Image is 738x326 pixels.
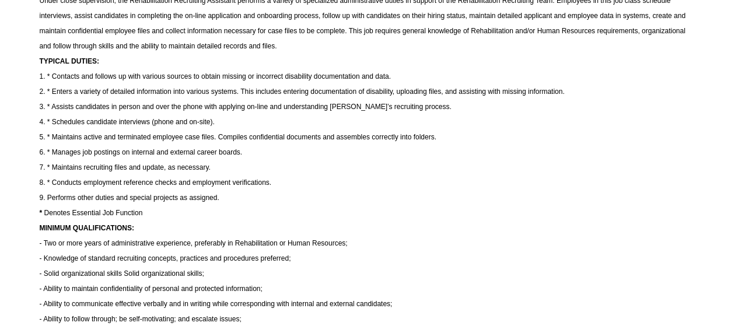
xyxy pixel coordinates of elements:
[40,269,204,278] span: - Solid organizational skills Solid organizational skills;
[40,300,393,308] span: - Ability to communicate effective verbally and in writing while corresponding with internal and ...
[72,209,143,217] span: Essential Job Function
[40,72,391,80] span: 1. * Contacts and follows up with various sources to obtain missing or incorrect disability docum...
[40,87,565,96] span: 2. * Enters a variety of detailed information into various systems. This includes entering docume...
[40,118,215,126] span: 4. * Schedules candidate interviews (phone and on-site).
[40,57,99,65] span: TYPICAL DUTIES:
[40,194,219,202] span: 9. Performs other duties and special projects as assigned.
[40,315,242,323] span: - Ability to follow through; be self-motivating; and escalate issues;
[40,239,348,247] span: - Two or more years of administrative experience, preferably in Rehabilitation or Human Resources;
[44,209,71,217] span: Denotes
[40,148,243,156] span: 6. * Manages job postings on internal and external career boards.
[40,103,452,111] span: 3. * Assists candidates in person and over the phone with applying on-line and understanding [PER...
[40,178,272,187] span: 8. * Conducts employment reference checks and employment verifications.
[40,285,263,293] span: - Ability to maintain confidentiality of personal and protected information;
[40,133,436,141] span: 5. * Maintains active and terminated employee case files. Compiles confidential documents and ass...
[40,224,134,232] span: MINIMUM QUALIFICATIONS:
[40,254,291,262] span: - Knowledge of standard recruiting concepts, practices and procedures preferred;
[40,163,211,171] span: 7. * Maintains recruiting files and update, as necessary.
